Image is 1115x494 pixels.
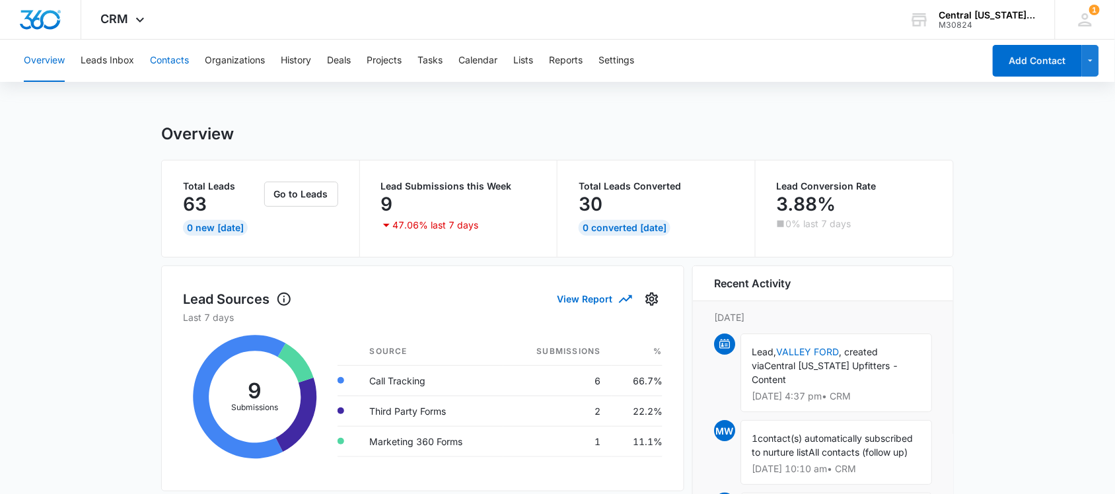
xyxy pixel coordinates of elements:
button: Contacts [150,40,189,82]
p: Lead Submissions this Week [381,182,536,191]
div: account name [939,10,1036,20]
button: Lists [513,40,533,82]
td: 2 [503,396,611,426]
div: 0 New [DATE] [183,220,248,236]
td: 22.2% [612,396,663,426]
p: 63 [183,194,207,215]
h1: Overview [161,124,234,144]
button: History [281,40,311,82]
div: 0 Converted [DATE] [579,220,670,236]
td: Call Tracking [359,365,504,396]
button: Deals [327,40,351,82]
button: Organizations [205,40,265,82]
button: View Report [557,287,631,310]
th: Submissions [503,337,611,366]
a: VALLEY FORD [776,346,839,357]
button: Projects [367,40,402,82]
p: Total Leads [183,182,262,191]
td: 11.1% [612,426,663,456]
button: Reports [549,40,583,82]
button: Settings [641,289,663,310]
span: contact(s) automatically subscribed to nurture list [752,433,913,458]
span: MW [714,420,735,441]
p: Lead Conversion Rate [777,182,933,191]
button: Go to Leads [264,182,338,207]
h6: Recent Activity [714,275,791,291]
p: [DATE] 4:37 pm • CRM [752,392,921,401]
button: Calendar [458,40,497,82]
p: 47.06% last 7 days [393,221,479,230]
span: 1 [752,433,758,444]
td: Third Party Forms [359,396,504,426]
p: [DATE] [714,310,932,324]
span: 1 [1089,5,1100,15]
p: [DATE] 10:10 am • CRM [752,464,921,474]
td: 6 [503,365,611,396]
div: notifications count [1089,5,1100,15]
p: 9 [381,194,393,215]
td: 1 [503,426,611,456]
button: Leads Inbox [81,40,134,82]
td: Marketing 360 Forms [359,426,504,456]
span: Lead, [752,346,776,357]
td: 66.7% [612,365,663,396]
p: 3.88% [777,194,836,215]
p: Total Leads Converted [579,182,734,191]
button: Add Contact [993,45,1082,77]
button: Tasks [417,40,443,82]
span: All contacts (follow up) [809,446,908,458]
th: % [612,337,663,366]
p: 30 [579,194,602,215]
button: Settings [598,40,634,82]
a: Go to Leads [264,188,338,199]
th: Source [359,337,504,366]
div: account id [939,20,1036,30]
button: Overview [24,40,65,82]
span: Central [US_STATE] Upfitters - Content [752,360,898,385]
span: CRM [101,12,129,26]
h1: Lead Sources [183,289,292,309]
p: Last 7 days [183,310,663,324]
p: 0% last 7 days [786,219,851,229]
